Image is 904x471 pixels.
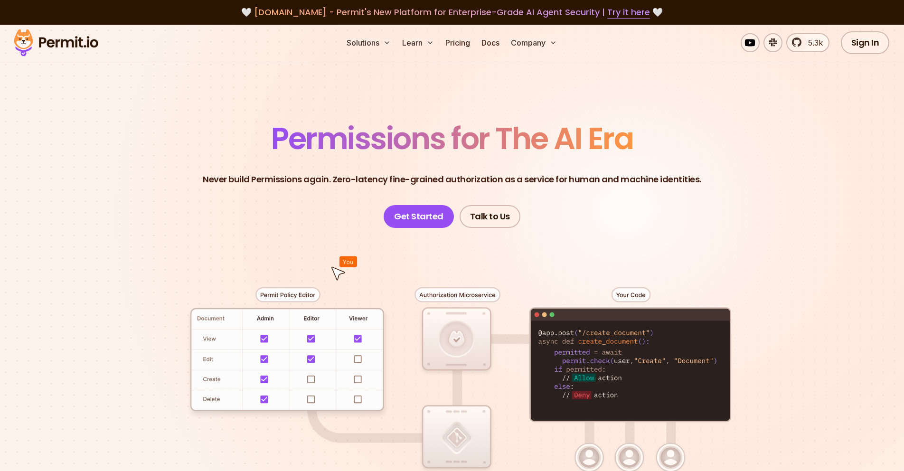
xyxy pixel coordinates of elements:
a: 5.3k [786,33,829,52]
a: Docs [478,33,503,52]
span: Permissions for The AI Era [271,117,633,160]
button: Learn [398,33,438,52]
a: Try it here [607,6,650,19]
span: 5.3k [802,37,823,48]
button: Solutions [343,33,395,52]
a: Pricing [442,33,474,52]
img: Permit logo [9,27,103,59]
div: 🤍 🤍 [23,6,881,19]
a: Get Started [384,205,454,228]
button: Company [507,33,561,52]
span: [DOMAIN_NAME] - Permit's New Platform for Enterprise-Grade AI Agent Security | [254,6,650,18]
p: Never build Permissions again. Zero-latency fine-grained authorization as a service for human and... [203,173,701,186]
a: Talk to Us [460,205,520,228]
a: Sign In [841,31,890,54]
